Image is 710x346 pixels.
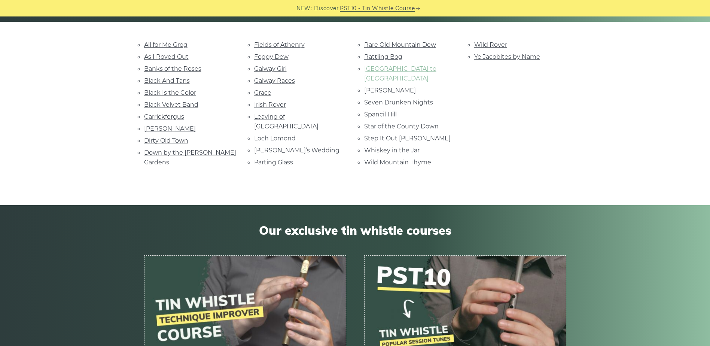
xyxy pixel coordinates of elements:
[364,111,397,118] a: Spancil Hill
[314,4,339,13] span: Discover
[364,65,436,82] a: [GEOGRAPHIC_DATA] to [GEOGRAPHIC_DATA]
[144,53,189,60] a: As I Roved Out
[144,223,566,237] span: Our exclusive tin whistle courses
[144,125,196,132] a: [PERSON_NAME]
[364,147,420,154] a: Whiskey in the Jar
[254,53,289,60] a: Foggy Dew
[144,101,198,108] a: Black Velvet Band
[364,123,439,130] a: Star of the County Down
[364,87,416,94] a: [PERSON_NAME]
[254,113,319,130] a: Leaving of [GEOGRAPHIC_DATA]
[254,89,271,96] a: Grace
[340,4,415,13] a: PST10 - Tin Whistle Course
[254,41,305,48] a: Fields of Athenry
[474,53,540,60] a: Ye Jacobites by Name
[254,135,296,142] a: Loch Lomond
[144,77,190,84] a: Black And Tans
[254,77,295,84] a: Galway Races
[144,149,236,166] a: Down by the [PERSON_NAME] Gardens
[364,53,402,60] a: Rattling Bog
[144,41,188,48] a: All for Me Grog
[364,99,433,106] a: Seven Drunken Nights
[364,159,431,166] a: Wild Mountain Thyme
[364,41,436,48] a: Rare Old Mountain Dew
[254,101,286,108] a: Irish Rover
[144,89,196,96] a: Black Is the Color
[144,113,184,120] a: Carrickfergus
[254,147,339,154] a: [PERSON_NAME]’s Wedding
[254,159,293,166] a: Parting Glass
[364,135,451,142] a: Step It Out [PERSON_NAME]
[144,137,188,144] a: Dirty Old Town
[144,65,201,72] a: Banks of the Roses
[474,41,507,48] a: Wild Rover
[296,4,312,13] span: NEW:
[254,65,287,72] a: Galway Girl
